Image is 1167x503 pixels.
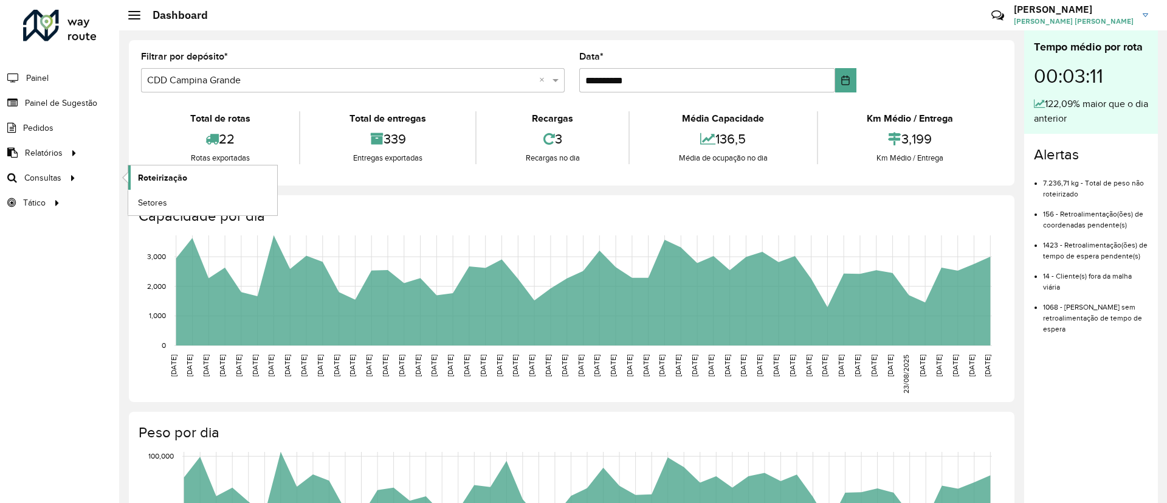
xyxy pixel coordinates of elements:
text: [DATE] [283,355,291,376]
text: [DATE] [625,355,633,376]
span: Consultas [24,172,61,184]
text: 0 [162,341,166,349]
a: Contato Rápido [985,2,1011,29]
text: [DATE] [853,355,861,376]
text: [DATE] [658,355,666,376]
text: [DATE] [690,355,698,376]
text: [DATE] [528,355,535,376]
text: [DATE] [170,355,177,376]
span: Tático [23,196,46,209]
text: [DATE] [837,355,845,376]
text: [DATE] [446,355,454,376]
text: [DATE] [463,355,470,376]
text: [DATE] [300,355,308,376]
span: Relatórios [25,147,63,159]
text: [DATE] [365,355,373,376]
text: [DATE] [935,355,943,376]
div: 122,09% maior que o dia anterior [1034,97,1148,126]
span: Setores [138,196,167,209]
text: [DATE] [739,355,747,376]
text: 1,000 [149,312,166,320]
div: Média Capacidade [633,111,813,126]
text: [DATE] [870,355,878,376]
text: 3,000 [147,252,166,260]
h4: Alertas [1034,146,1148,164]
span: Roteirização [138,172,187,184]
span: Painel [26,72,49,85]
text: [DATE] [332,355,340,376]
div: Rotas exportadas [144,152,296,164]
text: [DATE] [886,355,894,376]
div: Total de rotas [144,111,296,126]
div: Recargas [480,111,625,126]
text: [DATE] [918,355,926,376]
text: [DATE] [430,355,438,376]
text: [DATE] [381,355,389,376]
text: [DATE] [185,355,193,376]
text: 2,000 [147,282,166,290]
div: Média de ocupação no dia [633,152,813,164]
li: 156 - Retroalimentação(ões) de coordenadas pendente(s) [1043,199,1148,231]
div: 00:03:11 [1034,55,1148,97]
div: 3 [480,126,625,152]
text: [DATE] [593,355,601,376]
span: Pedidos [23,122,53,134]
text: [DATE] [267,355,275,376]
text: [DATE] [821,355,828,376]
span: Painel de Sugestão [25,97,97,109]
h3: [PERSON_NAME] [1014,4,1134,15]
a: Roteirização [128,165,277,190]
text: [DATE] [560,355,568,376]
div: Total de entregas [303,111,472,126]
text: [DATE] [723,355,731,376]
text: [DATE] [968,355,976,376]
text: [DATE] [544,355,552,376]
div: 136,5 [633,126,813,152]
li: 1423 - Retroalimentação(ões) de tempo de espera pendente(s) [1043,231,1148,262]
div: Tempo médio por rota [1034,39,1148,55]
div: 3,199 [821,126,999,152]
text: [DATE] [316,355,324,376]
span: Clear all [539,73,549,88]
a: Setores [128,190,277,215]
text: [DATE] [414,355,422,376]
li: 1068 - [PERSON_NAME] sem retroalimentação de tempo de espera [1043,293,1148,335]
span: [PERSON_NAME] [PERSON_NAME] [1014,16,1134,27]
div: 22 [144,126,296,152]
text: [DATE] [642,355,650,376]
h2: Dashboard [140,9,208,22]
text: [DATE] [805,355,813,376]
div: Km Médio / Entrega [821,152,999,164]
text: [DATE] [707,355,715,376]
text: [DATE] [674,355,682,376]
text: 100,000 [148,452,174,460]
text: 23/08/2025 [902,355,910,394]
text: [DATE] [983,355,991,376]
li: 7.236,71 kg - Total de peso não roteirizado [1043,168,1148,199]
li: 14 - Cliente(s) fora da malha viária [1043,262,1148,293]
h4: Capacidade por dia [139,207,1002,225]
text: [DATE] [951,355,959,376]
text: [DATE] [235,355,243,376]
label: Filtrar por depósito [141,49,228,64]
button: Choose Date [835,68,856,92]
text: [DATE] [348,355,356,376]
text: [DATE] [218,355,226,376]
text: [DATE] [495,355,503,376]
text: [DATE] [511,355,519,376]
div: Km Médio / Entrega [821,111,999,126]
text: [DATE] [398,355,405,376]
text: [DATE] [772,355,780,376]
text: [DATE] [202,355,210,376]
text: [DATE] [251,355,259,376]
h4: Peso por dia [139,424,1002,442]
div: Recargas no dia [480,152,625,164]
div: 339 [303,126,472,152]
text: [DATE] [756,355,763,376]
div: Entregas exportadas [303,152,472,164]
text: [DATE] [788,355,796,376]
label: Data [579,49,604,64]
text: [DATE] [609,355,617,376]
text: [DATE] [479,355,487,376]
text: [DATE] [577,355,585,376]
